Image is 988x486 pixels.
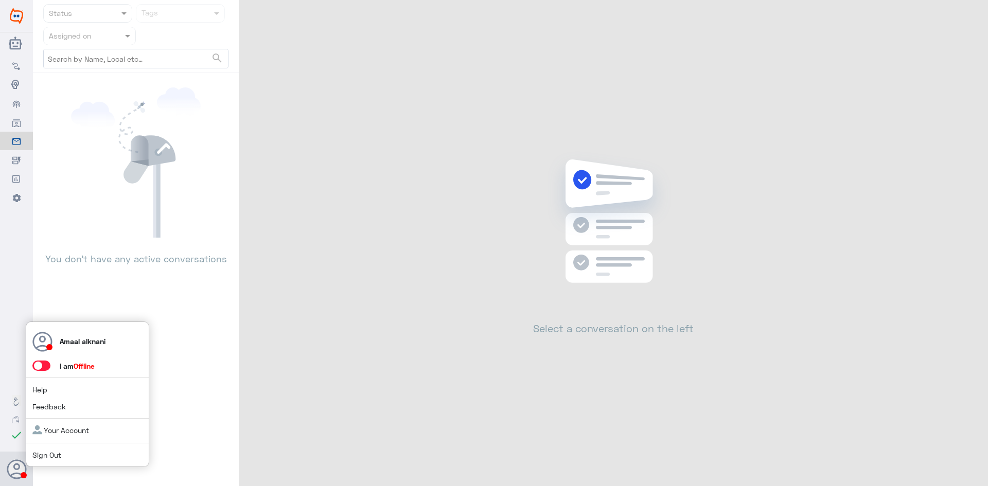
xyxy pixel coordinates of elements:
[60,362,95,370] span: I am
[10,8,23,24] img: Widebot Logo
[74,362,95,370] span: Offline
[32,426,89,435] a: Your Account
[43,238,228,266] p: You don’t have any active conversations
[211,52,223,64] span: search
[10,429,23,441] i: check
[211,50,223,67] button: search
[32,385,47,394] a: Help
[44,49,228,68] input: Search by Name, Local etc…
[7,459,26,479] button: Avatar
[32,451,61,459] a: Sign Out
[32,402,66,411] a: Feedback
[60,336,105,347] p: Amaal alknani
[533,322,694,334] h2: Select a conversation on the left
